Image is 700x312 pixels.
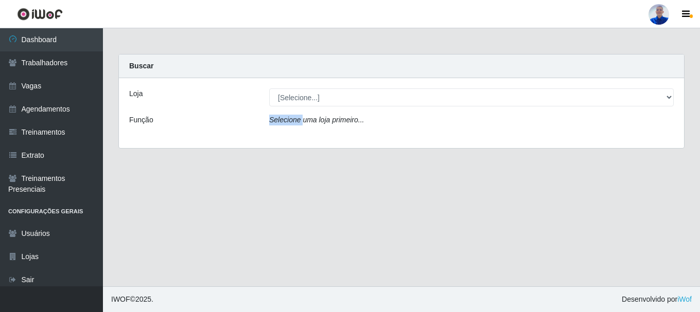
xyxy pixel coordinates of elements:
[269,116,364,124] i: Selecione uma loja primeiro...
[622,294,692,305] span: Desenvolvido por
[111,294,153,305] span: © 2025 .
[17,8,63,21] img: CoreUI Logo
[129,115,153,125] label: Função
[111,295,130,303] span: IWOF
[677,295,692,303] a: iWof
[129,88,143,99] label: Loja
[129,62,153,70] strong: Buscar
